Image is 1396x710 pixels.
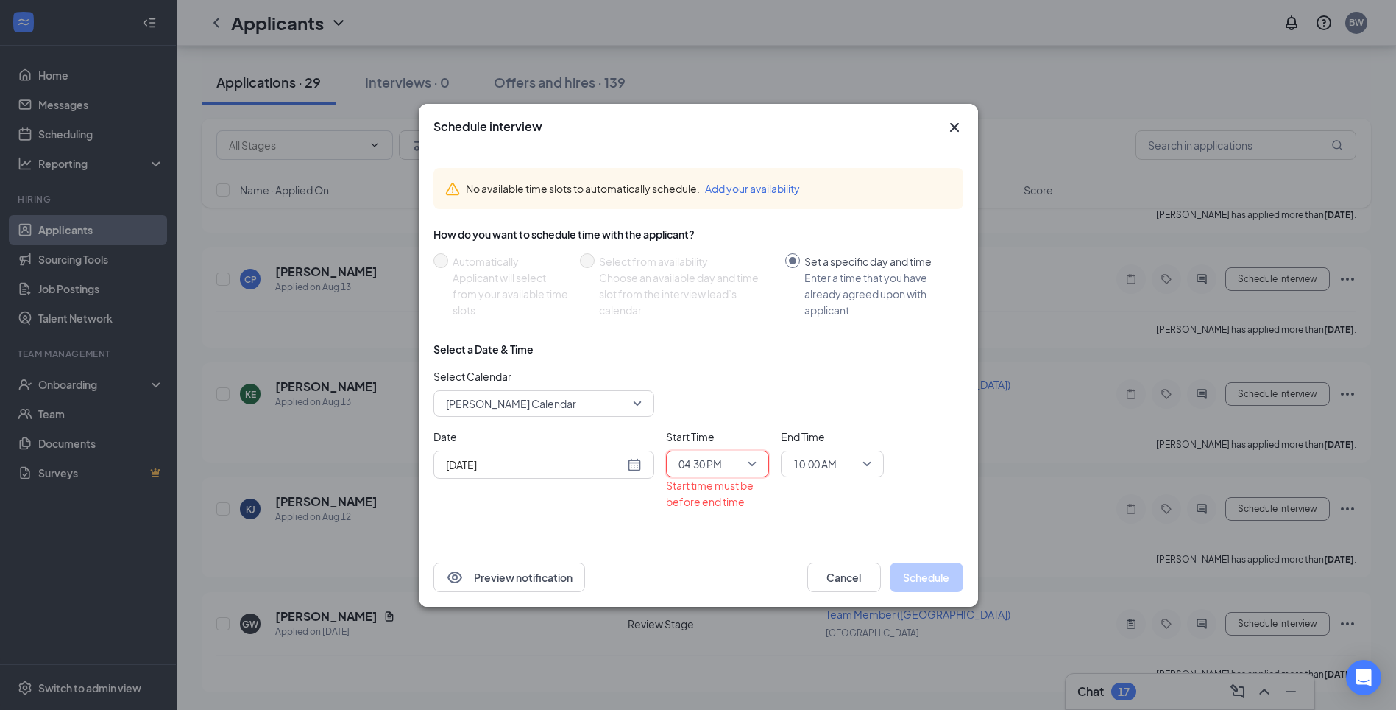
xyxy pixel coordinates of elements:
[804,253,952,270] div: Set a specific day and time
[666,429,769,445] span: Start Time
[433,342,534,356] div: Select a Date & Time
[666,477,769,510] div: Start time must be before end time
[599,270,773,318] div: Choose an available day and time slot from the interview lead’s calendar
[446,393,576,415] span: [PERSON_NAME] Calendar
[793,453,837,475] span: 10:00 AM
[433,368,654,384] span: Select Calendar
[599,253,773,270] div: Select from availability
[946,119,963,136] button: Close
[807,563,881,592] button: Cancel
[446,569,464,586] svg: Eye
[678,453,722,475] span: 04:30 PM
[466,180,952,197] div: No available time slots to automatically schedule.
[890,563,963,592] button: Schedule
[433,429,654,445] span: Date
[433,563,585,592] button: EyePreview notification
[781,429,884,445] span: End Time
[1346,660,1381,695] div: Open Intercom Messenger
[453,270,568,318] div: Applicant will select from your available time slots
[446,457,624,473] input: Aug 27, 2025
[453,253,568,270] div: Automatically
[705,180,800,197] button: Add your availability
[433,119,542,135] h3: Schedule interview
[445,182,460,197] svg: Warning
[433,227,963,242] div: How do you want to schedule time with the applicant?
[804,270,952,318] div: Enter a time that you have already agreed upon with applicant
[946,119,963,136] svg: Cross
